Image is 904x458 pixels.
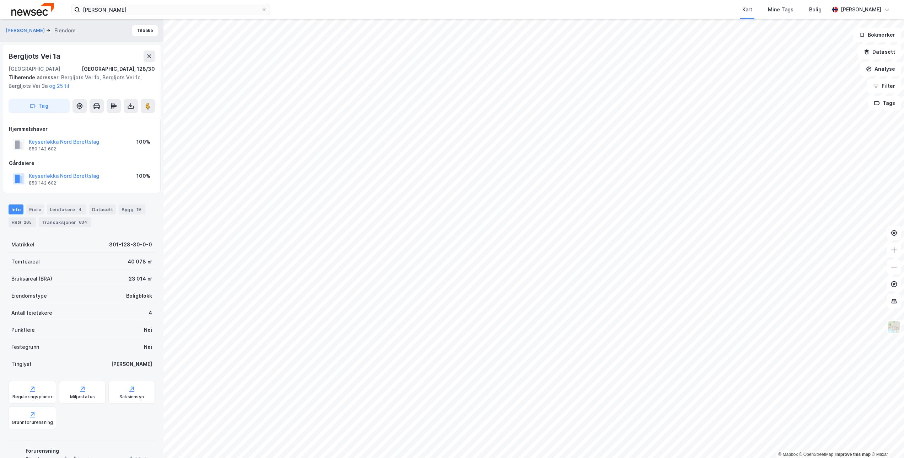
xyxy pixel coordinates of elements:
[11,309,52,317] div: Antall leietakere
[136,172,150,180] div: 100%
[22,219,33,226] div: 265
[809,5,822,14] div: Bolig
[80,4,261,15] input: Søk på adresse, matrikkel, gårdeiere, leietakere eller personer
[136,138,150,146] div: 100%
[132,25,158,36] button: Tilbake
[9,73,149,90] div: Bergljots Vei 1b, Bergljots Vei 1c, Bergljots Vei 3a
[126,292,152,300] div: Boligblokk
[9,99,70,113] button: Tag
[9,217,36,227] div: ESG
[11,292,47,300] div: Eiendomstype
[29,146,56,152] div: 850 142 602
[12,394,53,400] div: Reguleringsplaner
[887,320,901,334] img: Z
[109,240,152,249] div: 301-128-30-0-0
[47,204,86,214] div: Leietakere
[144,326,152,334] div: Nei
[11,257,40,266] div: Tomteareal
[11,343,39,351] div: Festegrunn
[868,424,904,458] iframe: Chat Widget
[6,27,46,34] button: [PERSON_NAME]
[841,5,881,14] div: [PERSON_NAME]
[12,420,53,425] div: Grunnforurensning
[9,125,155,133] div: Hjemmelshaver
[26,204,44,214] div: Eiere
[868,424,904,458] div: Kontrollprogram for chat
[9,204,23,214] div: Info
[867,79,901,93] button: Filter
[9,74,61,80] span: Tilhørende adresser:
[129,275,152,283] div: 23 014 ㎡
[11,360,32,368] div: Tinglyst
[778,452,798,457] a: Mapbox
[29,180,56,186] div: 850 142 602
[82,65,155,73] div: [GEOGRAPHIC_DATA], 128/30
[26,447,152,455] div: Forurensning
[11,275,52,283] div: Bruksareal (BRA)
[144,343,152,351] div: Nei
[768,5,793,14] div: Mine Tags
[89,204,116,214] div: Datasett
[11,326,35,334] div: Punktleie
[76,206,84,213] div: 4
[835,452,871,457] a: Improve this map
[9,50,62,62] div: Bergljots Vei 1a
[119,394,144,400] div: Saksinnsyn
[868,96,901,110] button: Tags
[149,309,152,317] div: 4
[858,45,901,59] button: Datasett
[860,62,901,76] button: Analyse
[853,28,901,42] button: Bokmerker
[742,5,752,14] div: Kart
[119,204,145,214] div: Bygg
[54,26,76,35] div: Eiendom
[135,206,142,213] div: 19
[70,394,95,400] div: Miljøstatus
[799,452,834,457] a: OpenStreetMap
[111,360,152,368] div: [PERSON_NAME]
[11,240,34,249] div: Matrikkel
[128,257,152,266] div: 40 078 ㎡
[9,159,155,167] div: Gårdeiere
[9,65,60,73] div: [GEOGRAPHIC_DATA]
[11,3,54,16] img: newsec-logo.f6e21ccffca1b3a03d2d.png
[77,219,88,226] div: 634
[39,217,91,227] div: Transaksjoner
